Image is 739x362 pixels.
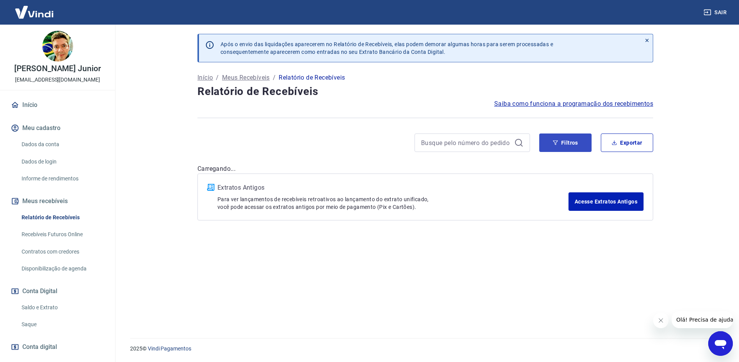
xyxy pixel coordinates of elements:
a: Informe de rendimentos [18,171,106,187]
p: / [273,73,276,82]
a: Conta digital [9,339,106,355]
button: Meus recebíveis [9,193,106,210]
span: Conta digital [22,342,57,352]
a: Recebíveis Futuros Online [18,227,106,242]
a: Início [9,97,106,113]
a: Saldo e Extrato [18,300,106,315]
a: Início [197,73,213,82]
h4: Relatório de Recebíveis [197,84,653,99]
p: Relatório de Recebíveis [279,73,345,82]
a: Saiba como funciona a programação dos recebimentos [494,99,653,108]
input: Busque pelo número do pedido [421,137,511,148]
iframe: Botão para abrir a janela de mensagens [708,331,733,356]
img: ícone [207,184,214,191]
p: Para ver lançamentos de recebíveis retroativos ao lançamento do extrato unificado, você pode aces... [217,195,568,211]
button: Exportar [601,133,653,152]
button: Filtros [539,133,592,152]
a: Acesse Extratos Antigos [568,192,644,211]
a: Dados de login [18,154,106,170]
p: 2025 © [130,345,721,353]
p: Extratos Antigos [217,183,568,192]
img: 40958a5d-ac93-4d9b-8f90-c2e9f6170d14.jpeg [42,31,73,62]
a: Contratos com credores [18,244,106,260]
a: Saque [18,317,106,332]
button: Meu cadastro [9,120,106,137]
img: Vindi [9,0,59,24]
p: / [216,73,219,82]
button: Sair [702,5,730,20]
a: Vindi Pagamentos [148,345,191,352]
a: Dados da conta [18,137,106,152]
a: Relatório de Recebíveis [18,210,106,225]
p: [EMAIL_ADDRESS][DOMAIN_NAME] [15,76,100,84]
button: Conta Digital [9,283,106,300]
iframe: Fechar mensagem [653,313,669,328]
a: Disponibilização de agenda [18,261,106,277]
p: Após o envio das liquidações aparecerem no Relatório de Recebíveis, elas podem demorar algumas ho... [221,40,553,56]
iframe: Mensagem da empresa [672,311,733,328]
a: Meus Recebíveis [222,73,270,82]
p: Carregando... [197,164,653,173]
p: [PERSON_NAME] Junior [14,65,101,73]
span: Olá! Precisa de ajuda? [5,5,65,12]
